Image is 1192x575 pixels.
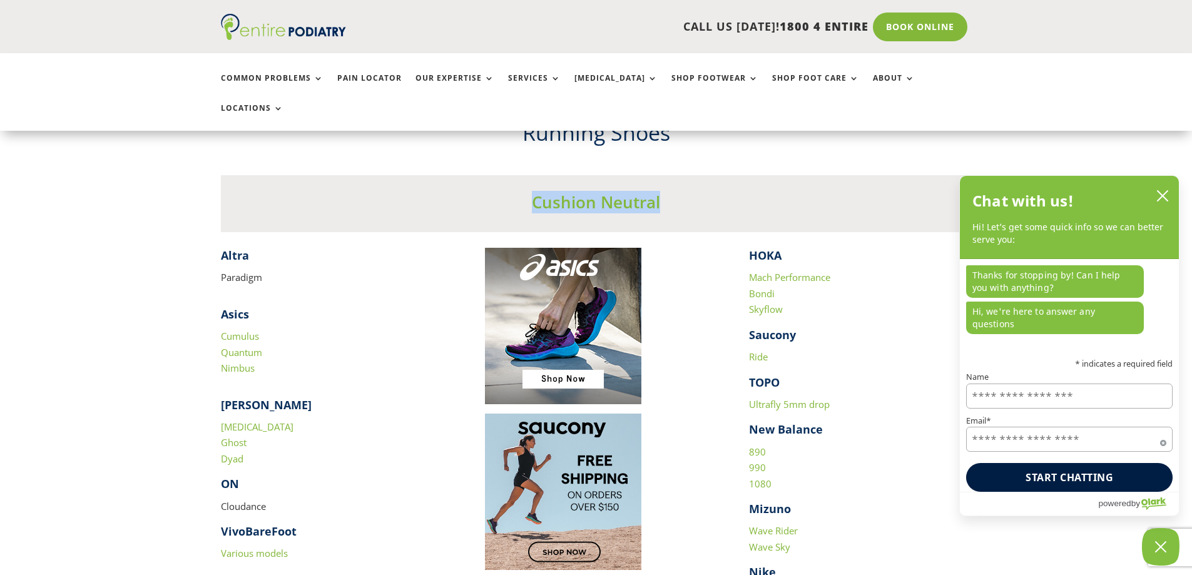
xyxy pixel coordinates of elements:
h4: ​ [221,248,444,270]
button: Start chatting [966,463,1173,492]
span: powered [1098,496,1131,511]
a: 990 [749,461,766,474]
a: Book Online [873,13,967,41]
a: Our Expertise [415,74,494,101]
input: Email [966,427,1173,452]
a: Wave Sky [749,541,790,553]
a: Cumulus [221,330,259,342]
a: Ultrafly 5mm drop [749,398,830,410]
a: 890 [749,445,766,458]
strong: [PERSON_NAME] [221,397,312,412]
img: logo (1) [221,14,346,40]
label: Name [966,373,1173,381]
a: Shop Foot Care [772,74,859,101]
strong: Saucony [749,327,796,342]
a: About [873,74,915,101]
img: Image to click to buy ASIC shoes online [485,248,641,404]
span: 1800 4 ENTIRE [780,19,869,34]
a: [MEDICAL_DATA] [221,420,293,433]
p: Paradigm [221,270,444,286]
label: Email* [966,417,1173,425]
strong: HOKA [749,248,782,263]
a: Ghost [221,436,247,449]
a: Bondi [749,287,775,300]
strong: ON [221,476,239,491]
span: by [1131,496,1140,511]
a: 1080 [749,477,772,490]
strong: New Balance [749,422,823,437]
strong: Altra [221,248,249,263]
a: Services [508,74,561,101]
a: Quantum [221,346,262,359]
a: Ride [749,350,768,363]
div: chat [960,259,1179,345]
div: olark chatbox [959,175,1179,516]
a: Powered by Olark [1098,492,1179,516]
h2: Chat with us! [972,188,1074,213]
a: Wave Rider [749,524,798,537]
a: [MEDICAL_DATA] [574,74,658,101]
p: Thanks for stopping by! Can I help you with anything? [966,265,1144,298]
button: close chatbox [1153,186,1173,205]
strong: TOPO [749,375,780,390]
a: Common Problems [221,74,323,101]
p: Hi! Let’s get some quick info so we can better serve you: [972,221,1166,247]
a: Skyflow [749,303,783,315]
p: * indicates a required field [966,360,1173,368]
strong: Mizuno [749,501,791,516]
a: Mach Performance [749,271,830,283]
p: Hi, we're here to answer any questions [966,302,1144,334]
button: Close Chatbox [1142,528,1179,566]
strong: VivoBareFoot [221,524,297,539]
p: CALL US [DATE]! [394,19,869,35]
a: Dyad [221,452,243,465]
a: Locations [221,104,283,131]
a: Nimbus [221,362,255,374]
p: Cloudance [221,499,444,524]
strong: Asics [221,307,249,322]
input: Name [966,384,1173,409]
a: Entire Podiatry [221,30,346,43]
a: Shop Footwear [671,74,758,101]
span: Required field [1160,437,1166,444]
h3: Cushion Neutral [221,191,972,220]
a: Various models [221,547,288,559]
a: Pain Locator [337,74,402,101]
h2: Running Shoes [221,118,972,155]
